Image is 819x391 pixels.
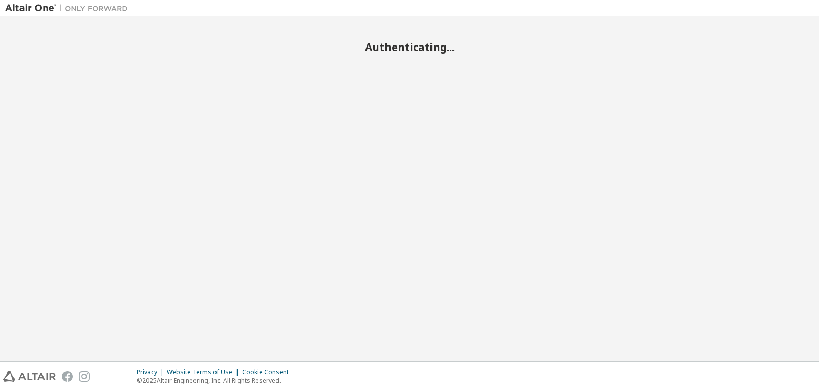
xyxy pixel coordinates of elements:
[79,371,90,382] img: instagram.svg
[62,371,73,382] img: facebook.svg
[5,40,814,54] h2: Authenticating...
[167,368,242,376] div: Website Terms of Use
[5,3,133,13] img: Altair One
[137,368,167,376] div: Privacy
[3,371,56,382] img: altair_logo.svg
[242,368,295,376] div: Cookie Consent
[137,376,295,385] p: © 2025 Altair Engineering, Inc. All Rights Reserved.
